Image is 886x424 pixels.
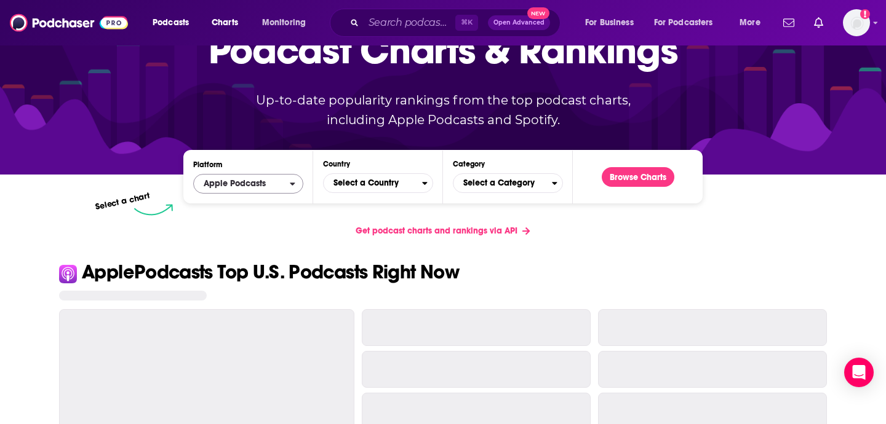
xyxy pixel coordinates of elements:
span: Get podcast charts and rankings via API [356,226,517,236]
p: Apple Podcasts Top U.S. Podcasts Right Now [82,262,459,282]
span: Logged in as JamesRod2024 [843,9,870,36]
button: Open AdvancedNew [488,15,550,30]
p: Up-to-date popularity rankings from the top podcast charts, including Apple Podcasts and Spotify. [231,90,655,130]
h2: Platforms [193,174,303,194]
button: Show profile menu [843,9,870,36]
span: Podcasts [153,14,189,31]
button: Countries [323,173,433,193]
span: Charts [212,14,238,31]
button: open menu [193,174,303,194]
span: Select a Country [324,173,422,194]
input: Search podcasts, credits, & more... [364,13,455,33]
button: open menu [253,13,322,33]
p: Select a chart [94,190,151,212]
span: ⌘ K [455,15,478,31]
span: For Podcasters [654,14,713,31]
button: open menu [577,13,649,33]
img: Podchaser - Follow, Share and Rate Podcasts [10,11,128,34]
a: Show notifications dropdown [778,12,799,33]
span: Select a Category [453,173,552,194]
img: select arrow [134,204,173,216]
img: Apple Icon [59,265,77,283]
a: Charts [204,13,245,33]
button: Browse Charts [602,167,674,187]
span: More [740,14,760,31]
button: open menu [731,13,776,33]
button: open menu [646,13,731,33]
p: Podcast Charts & Rankings [209,10,678,90]
span: New [527,7,549,19]
a: Get podcast charts and rankings via API [346,216,540,246]
img: User Profile [843,9,870,36]
button: open menu [144,13,205,33]
span: Apple Podcasts [194,173,290,194]
div: Open Intercom Messenger [844,358,874,387]
a: Show notifications dropdown [809,12,828,33]
span: Monitoring [262,14,306,31]
span: Open Advanced [493,20,545,26]
div: Search podcasts, credits, & more... [341,9,572,37]
svg: Add a profile image [860,9,870,19]
button: Categories [453,173,563,193]
span: For Business [585,14,634,31]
